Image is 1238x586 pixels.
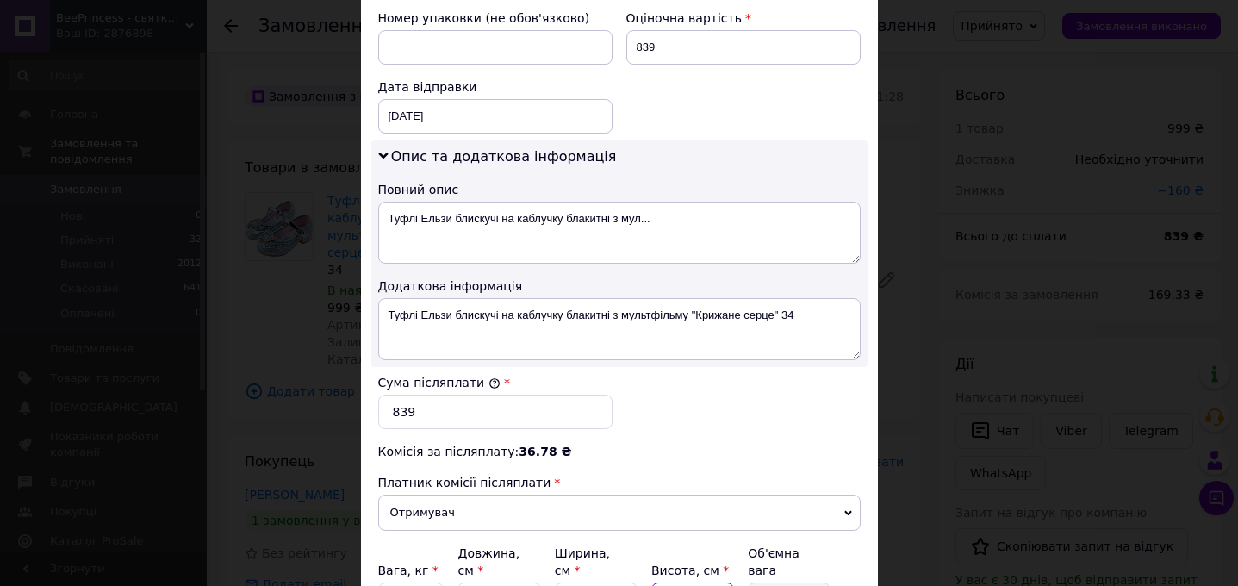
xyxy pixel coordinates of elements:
div: Оціночна вартість [626,9,861,27]
div: Номер упаковки (не обов'язково) [378,9,613,27]
label: Вага, кг [378,564,439,577]
label: Ширина, см [555,546,610,577]
div: Повний опис [378,181,861,198]
div: Дата відправки [378,78,613,96]
div: Додаткова інформація [378,277,861,295]
label: Сума післяплати [378,376,501,390]
span: Опис та додаткова інформація [391,148,617,165]
label: Довжина, см [457,546,519,577]
span: Платник комісії післяплати [378,476,551,489]
textarea: Туфлі Ельзи блискучі на каблучку блакитні з мультфільму "Крижане серце" 34 [378,298,861,360]
div: Об'ємна вага [748,545,831,579]
span: Отримувач [378,495,861,531]
div: Комісія за післяплату: [378,443,861,460]
label: Висота, см [651,564,729,577]
span: 36.78 ₴ [519,445,571,458]
textarea: Туфлі Ельзи блискучі на каблучку блакитні з мул... [378,202,861,264]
